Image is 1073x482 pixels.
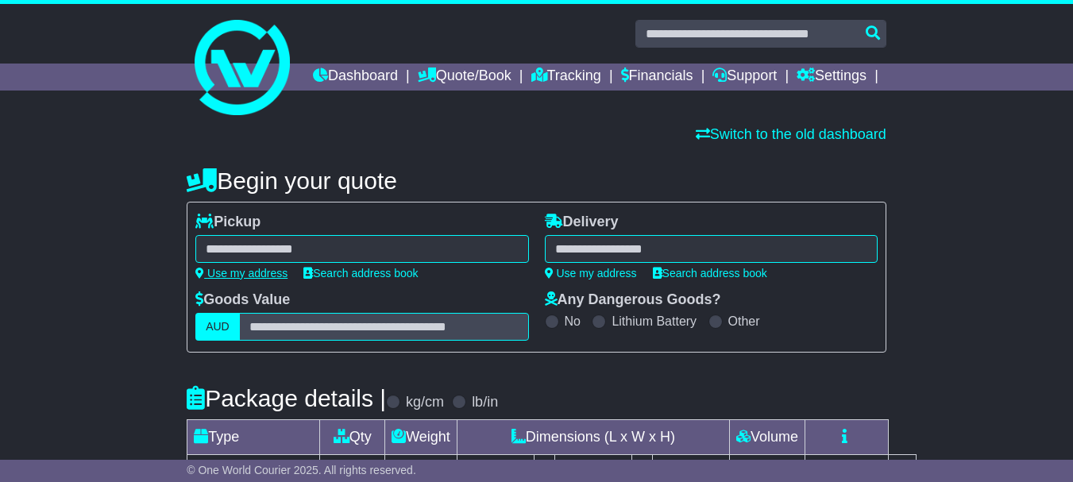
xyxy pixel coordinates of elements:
a: Switch to the old dashboard [696,126,886,142]
a: Search address book [303,267,418,280]
label: Goods Value [195,291,290,309]
a: Settings [797,64,867,91]
a: Support [712,64,777,91]
label: kg/cm [406,394,444,411]
a: Use my address [545,267,637,280]
td: Weight [385,420,457,455]
h4: Begin your quote [187,168,886,194]
span: © One World Courier 2025. All rights reserved. [187,464,416,476]
label: lb/in [472,394,498,411]
label: No [565,314,581,329]
label: Lithium Battery [612,314,697,329]
a: Financials [621,64,693,91]
td: Dimensions (L x W x H) [457,420,729,455]
td: Qty [320,420,385,455]
a: Search address book [653,267,767,280]
label: Other [728,314,760,329]
label: Any Dangerous Goods? [545,291,721,309]
a: Quote/Book [418,64,511,91]
td: Volume [729,420,805,455]
a: Use my address [195,267,288,280]
td: Type [187,420,320,455]
a: Dashboard [313,64,398,91]
a: Tracking [531,64,601,91]
label: Delivery [545,214,619,231]
label: AUD [195,313,240,341]
label: Pickup [195,214,261,231]
h4: Package details | [187,385,386,411]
